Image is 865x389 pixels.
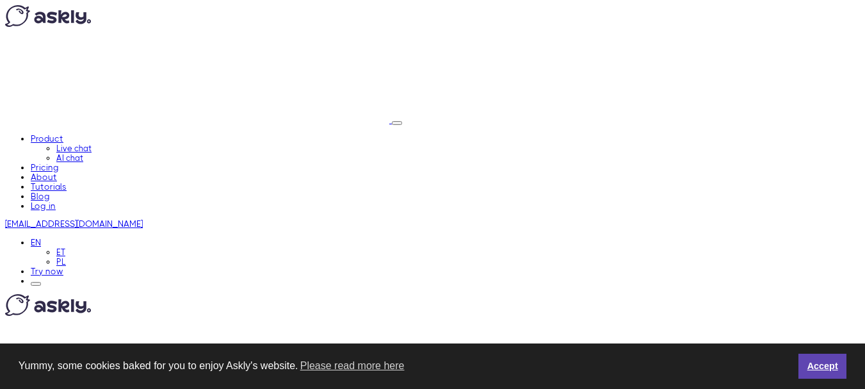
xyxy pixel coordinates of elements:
a: ET [56,247,65,257]
a: Tutorials [31,182,67,192]
a: [EMAIL_ADDRESS][DOMAIN_NAME] [5,219,143,229]
a: PL [56,257,66,267]
a: Accept [798,354,846,379]
img: Askly [5,5,91,27]
a: Try now [31,267,63,276]
span: Yummy, some cookies baked for you to enjoy Askly's website. [19,356,788,376]
a: EN [31,238,41,247]
a: AI chat [56,153,83,163]
a: learn more about cookies [298,356,407,376]
img: Askly [5,29,389,123]
a: Log in [31,201,56,211]
button: Close [392,121,402,125]
img: Askly [5,294,91,316]
a: Live chat [56,144,92,153]
a: Blog [31,192,50,201]
a: About [31,172,57,182]
a: Pricing [31,163,59,172]
a: Product [31,134,63,144]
